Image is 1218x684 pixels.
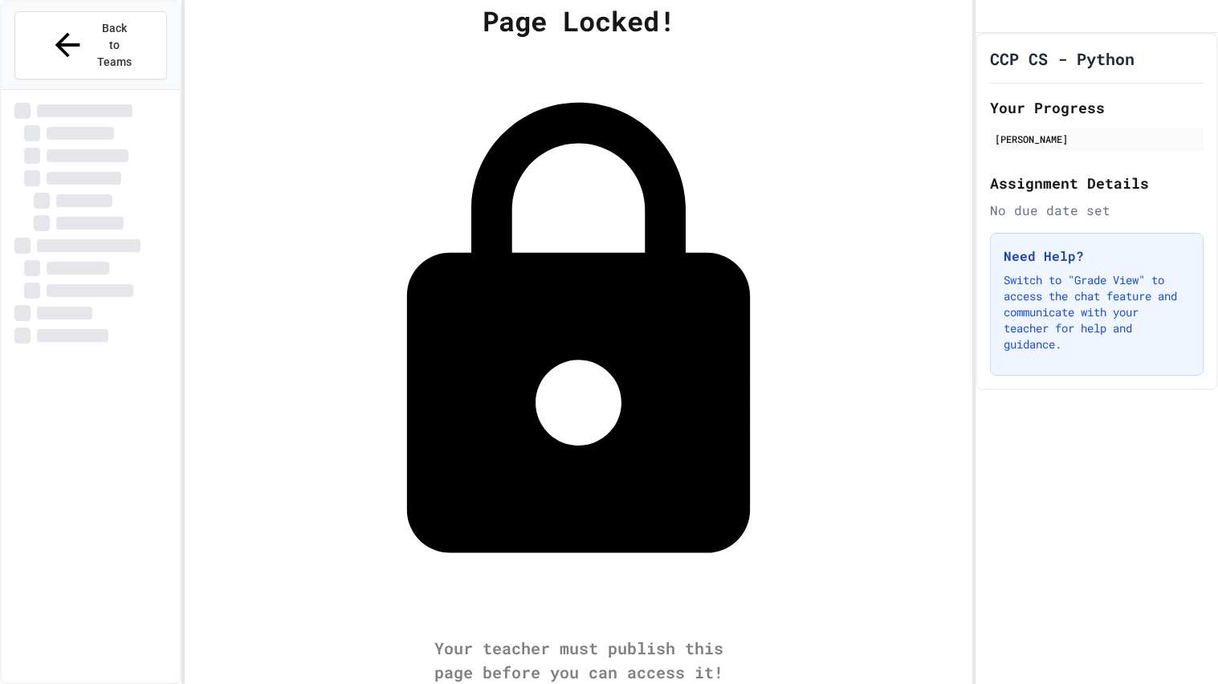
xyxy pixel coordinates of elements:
[990,96,1204,119] h2: Your Progress
[990,47,1134,70] h1: CCP CS - Python
[14,11,167,79] button: Back to Teams
[990,172,1204,194] h2: Assignment Details
[995,132,1199,146] div: [PERSON_NAME]
[418,636,739,684] div: Your teacher must publish this page before you can access it!
[1004,246,1190,266] h3: Need Help?
[96,20,133,71] span: Back to Teams
[990,201,1204,220] div: No due date set
[1004,272,1190,352] p: Switch to "Grade View" to access the chat feature and communicate with your teacher for help and ...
